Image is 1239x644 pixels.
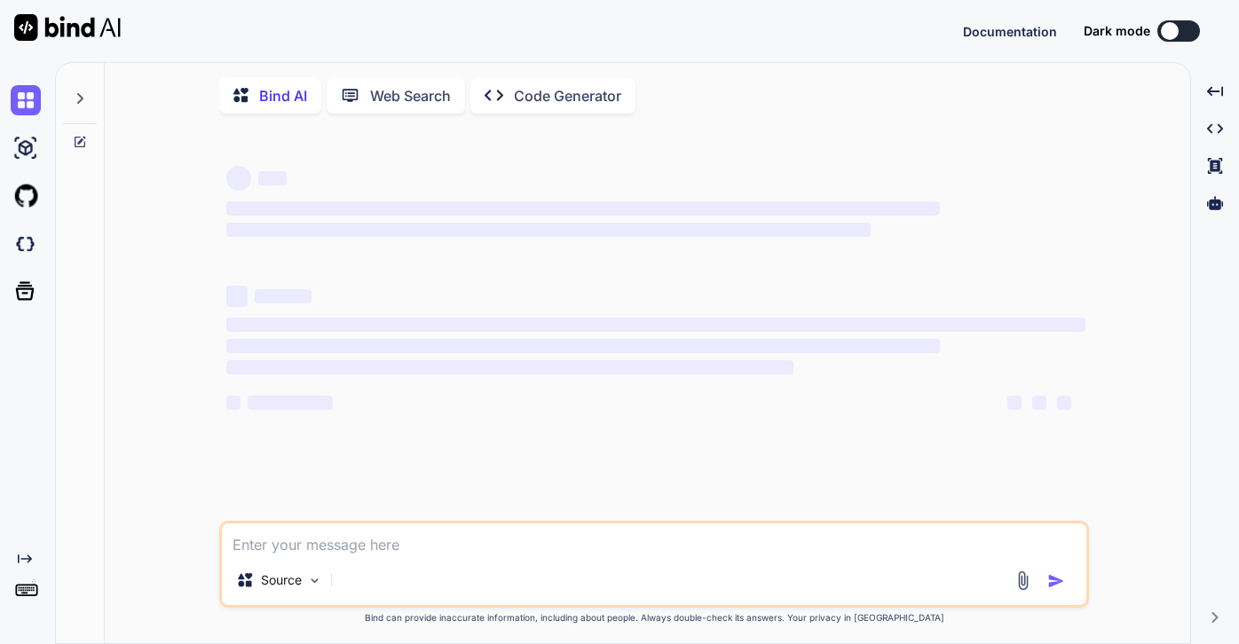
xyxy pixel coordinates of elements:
p: Bind AI [259,85,307,106]
span: ‌ [258,171,287,185]
img: darkCloudIdeIcon [11,229,41,259]
img: Pick Models [307,573,322,588]
button: Documentation [963,22,1057,41]
img: chat [11,85,41,115]
span: Documentation [963,24,1057,39]
img: ai-studio [11,133,41,163]
p: Bind can provide inaccurate information, including about people. Always double-check its answers.... [219,611,1089,624]
span: ‌ [1032,396,1046,410]
span: ‌ [255,289,312,303]
span: ‌ [226,201,939,216]
span: ‌ [1057,396,1071,410]
img: Bind AI [14,14,121,41]
span: ‌ [226,360,793,374]
img: attachment [1013,570,1033,591]
span: ‌ [226,286,248,307]
span: ‌ [1007,396,1022,410]
img: icon [1047,572,1065,590]
span: Dark mode [1084,22,1150,40]
span: ‌ [226,339,939,353]
span: ‌ [226,166,251,191]
span: ‌ [248,396,333,410]
p: Code Generator [514,85,621,106]
span: ‌ [226,396,241,410]
span: ‌ [226,318,1085,332]
img: githubLight [11,181,41,211]
p: Web Search [370,85,451,106]
span: ‌ [226,223,871,237]
p: Source [261,571,302,589]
